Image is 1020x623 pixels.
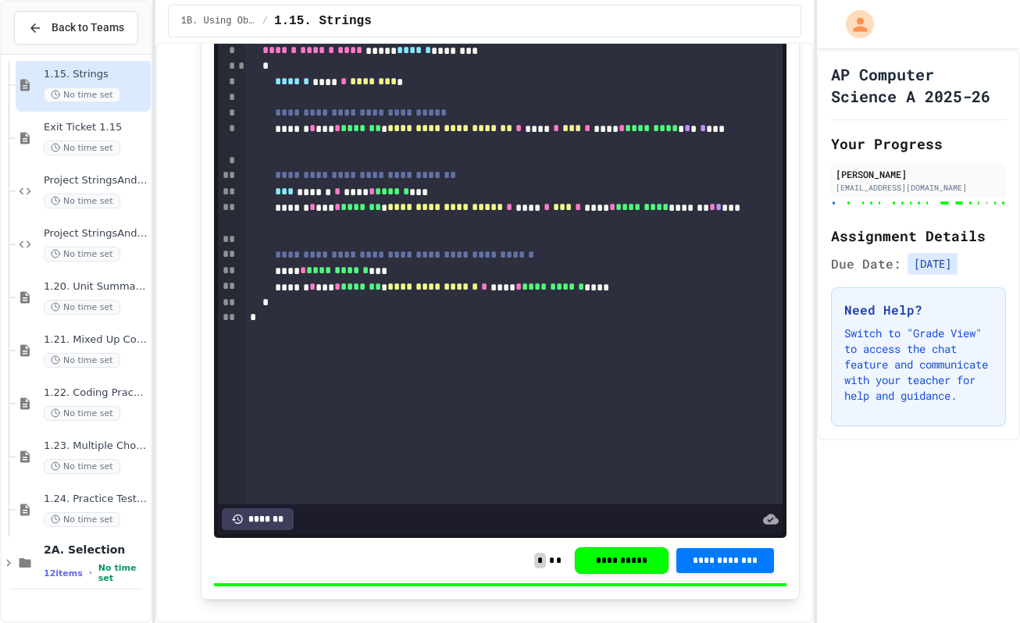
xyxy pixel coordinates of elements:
span: Due Date: [831,255,901,273]
span: Back to Teams [52,20,124,36]
span: • [89,567,92,579]
span: No time set [44,247,120,262]
h1: AP Computer Science A 2025-26 [831,63,1006,107]
span: Project StringsAndMath [44,174,148,187]
span: No time set [44,300,120,315]
button: Back to Teams [14,11,138,44]
span: No time set [44,406,120,421]
span: No time set [44,512,120,527]
span: 1.20. Unit Summary 1b (1.7-1.15) [44,280,148,294]
p: Switch to "Grade View" to access the chat feature and communicate with your teacher for help and ... [844,326,993,404]
span: Exit Ticket 1.15 [44,121,148,134]
div: [PERSON_NAME] [836,167,1001,181]
span: No time set [44,353,120,368]
div: My Account [829,6,878,42]
span: 1.22. Coding Practice 1b (1.7-1.15) [44,386,148,400]
span: No time set [44,194,120,208]
span: No time set [44,459,120,474]
span: 1.24. Practice Test for Objects (1.12-1.14) [44,493,148,506]
span: 1.23. Multiple Choice Exercises for Unit 1b (1.9-1.15) [44,440,148,453]
span: No time set [44,87,120,102]
span: 12 items [44,568,83,578]
span: 1.15. Strings [44,68,148,81]
span: No time set [44,141,120,155]
span: 1B. Using Objects [181,15,256,27]
span: Project StringsAndMath (File Input) [44,227,148,240]
h2: Assignment Details [831,225,1006,247]
span: / [262,15,268,27]
div: [EMAIL_ADDRESS][DOMAIN_NAME] [836,182,1001,194]
span: 1.15. Strings [274,12,372,30]
span: 2A. Selection [44,543,148,557]
span: 1.21. Mixed Up Code Practice 1b (1.7-1.15) [44,333,148,347]
h3: Need Help? [844,301,993,319]
h2: Your Progress [831,133,1006,155]
span: [DATE] [908,253,958,275]
span: No time set [98,563,148,583]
